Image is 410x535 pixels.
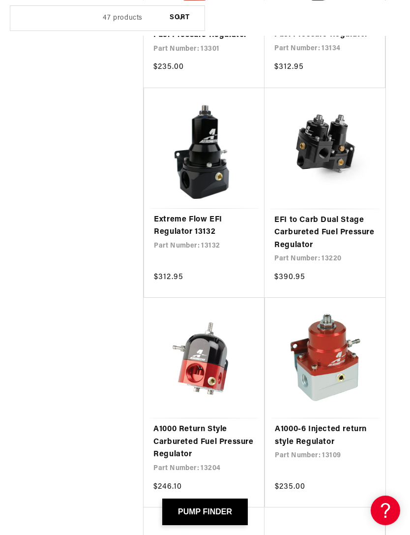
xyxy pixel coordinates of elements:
a: Universal Return Style Fuel Pressure Regulator [153,17,255,42]
a: A1000-6 Injected return style Regulator [275,423,376,448]
button: PUMP FINDER [162,499,248,525]
span: 47 products [103,14,143,21]
a: A1000 Return Style Carbureted Fuel Pressure Regulator [153,423,254,461]
a: EFI to Carb Dual Stage Carbureted Fuel Pressure Regulator [274,214,376,252]
a: Extreme Flow 2-Port EFI Fuel Pressure Regulator [274,16,375,41]
a: Extreme Flow EFI Regulator 13132 [154,214,255,239]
